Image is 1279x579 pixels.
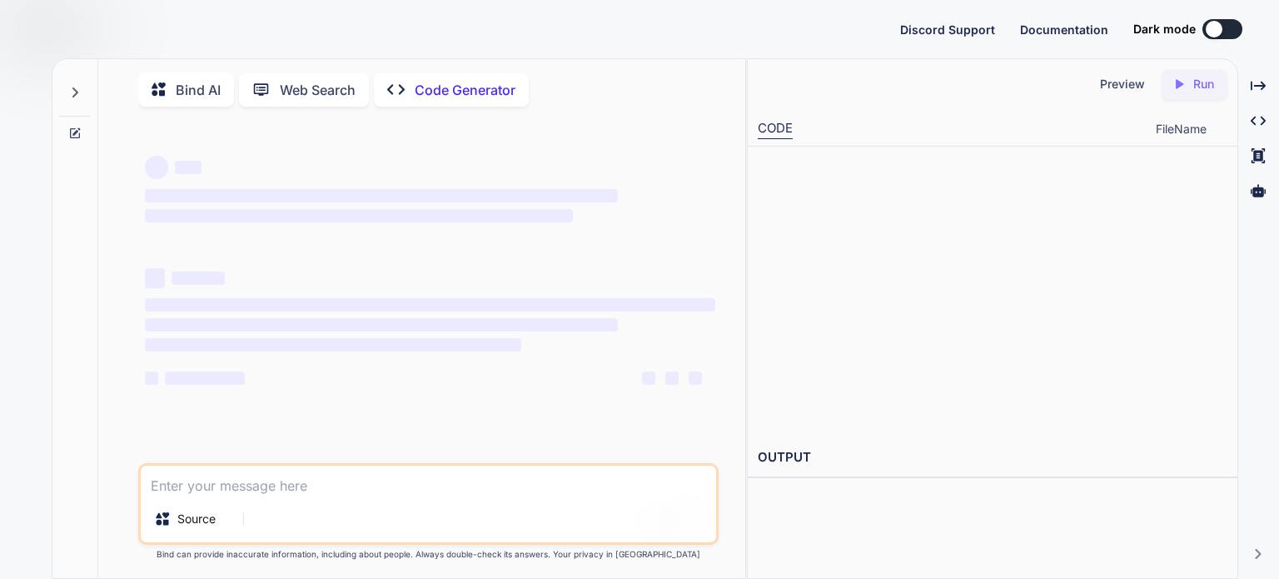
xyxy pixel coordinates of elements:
span: Dark mode [1133,21,1196,37]
span: ‌ [145,298,715,312]
p: Code Generator [415,80,515,100]
span: ‌ [145,156,168,179]
span: ‌ [642,372,655,385]
img: preview [1078,77,1093,92]
span: ‌ [145,209,573,222]
span: Discord Support [900,22,995,37]
span: ‌ [665,372,679,385]
span: ‌ [172,272,225,285]
p: Bind AI [176,80,221,100]
img: attachment [647,510,666,529]
p: Web Search [280,80,356,100]
button: Documentation [1020,21,1108,38]
img: Bind AI [13,13,113,38]
span: ‌ [175,161,202,174]
span: ‌ [145,318,619,332]
img: icon [679,512,696,528]
span: ‌ [145,372,158,385]
span: Documentation [1020,22,1108,37]
p: Source [177,511,216,527]
button: Discord Support [900,21,995,38]
img: chevron down [1213,122,1227,136]
span: ‌ [689,372,702,385]
div: CODE [758,119,793,139]
p: Bind can provide inaccurate information, including about people. Always double-check its answers.... [138,548,719,561]
p: Run [1193,76,1214,92]
p: Preview [1100,76,1145,92]
span: ‌ [145,338,521,352]
img: Pick Models [221,512,235,527]
span: ‌ [145,268,165,288]
span: ‌ [165,372,245,385]
span: ‌ [145,189,619,202]
h2: OUTPUT [748,438,1237,477]
span: FileName [1156,121,1207,137]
